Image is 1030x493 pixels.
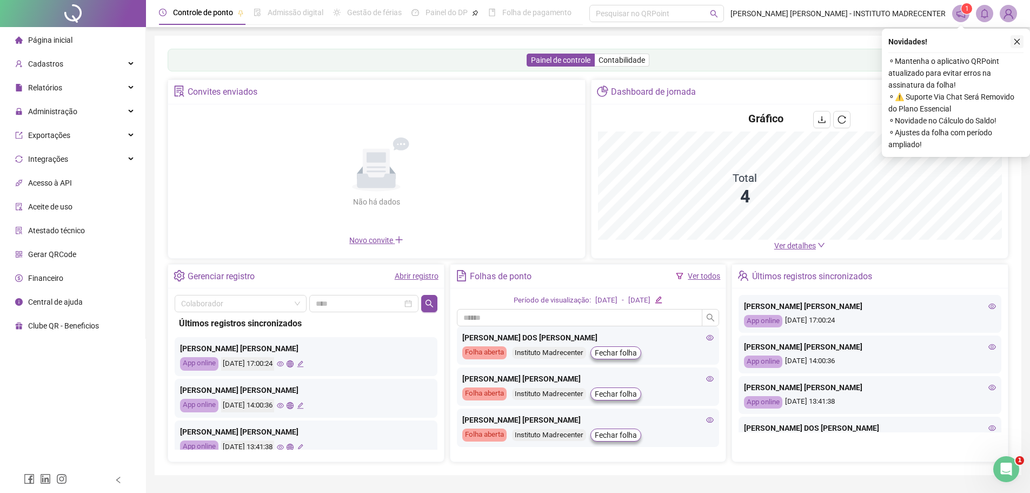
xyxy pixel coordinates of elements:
div: [PERSON_NAME] [PERSON_NAME] [180,384,432,396]
span: 1 [965,5,969,12]
a: Ver todos [688,272,720,280]
span: search [706,313,715,322]
span: bell [980,9,989,18]
span: plus [395,235,403,244]
span: 1 [1015,456,1024,465]
div: App online [744,356,782,368]
span: down [818,241,825,249]
div: - [622,295,624,306]
span: eye [988,424,996,432]
div: [PERSON_NAME] [PERSON_NAME] [180,426,432,438]
span: eye [706,334,714,341]
span: Controle de ponto [173,8,233,17]
span: ⚬ Mantenha o aplicativo QRPoint atualizado para evitar erros na assinatura da folha! [888,55,1024,91]
span: instagram [56,474,67,484]
div: Folha aberta [462,387,507,400]
span: Financeiro [28,274,63,282]
span: export [15,132,23,139]
div: App online [180,357,218,371]
div: [DATE] 13:41:38 [744,396,996,409]
span: left [115,476,122,484]
span: close [1013,38,1021,45]
div: [PERSON_NAME] [PERSON_NAME] [180,343,432,354]
button: Fechar folha [590,429,641,442]
span: Exportações [28,131,70,140]
span: team [737,270,749,281]
span: Relatórios [28,83,62,92]
a: Ver detalhes down [774,241,825,250]
span: global [287,444,294,451]
span: Acesso à API [28,179,72,187]
iframe: Intercom live chat [993,456,1019,482]
div: [PERSON_NAME] [PERSON_NAME] [744,382,996,393]
button: Fechar folha [590,387,641,400]
div: Período de visualização: [514,295,591,306]
div: [DATE] 17:00:24 [221,357,274,371]
span: ⚬ ⚠️ Suporte Via Chat Será Removido do Plano Essencial [888,91,1024,115]
div: Instituto Madrecenter [512,429,586,442]
div: [PERSON_NAME] [PERSON_NAME] [462,373,714,385]
span: book [488,9,496,16]
span: dollar [15,274,23,282]
div: Dashboard de jornada [611,83,696,101]
div: App online [180,399,218,412]
a: Abrir registro [395,272,438,280]
div: Folha aberta [462,346,507,359]
span: file-text [456,270,467,281]
span: linkedin [40,474,51,484]
span: Integrações [28,155,68,163]
span: solution [174,86,185,97]
span: Painel de controle [531,56,590,64]
span: eye [988,303,996,310]
span: dashboard [411,9,419,16]
div: [PERSON_NAME] [PERSON_NAME] [462,414,714,426]
div: Instituto Madrecenter [512,388,586,400]
span: pushpin [472,10,479,16]
span: download [818,115,826,124]
span: edit [297,360,304,367]
span: Aceite de uso [28,202,72,211]
span: setting [174,270,185,281]
div: App online [744,315,782,327]
span: file [15,84,23,91]
span: Fechar folha [595,388,637,400]
span: file-done [254,9,261,16]
div: [DATE] 13:41:38 [221,441,274,454]
span: notification [956,9,966,18]
span: ⚬ Novidade no Cálculo do Saldo! [888,115,1024,127]
span: ⚬ Ajustes da folha com período ampliado! [888,127,1024,150]
span: sync [15,155,23,163]
div: Instituto Madrecenter [512,347,586,359]
div: [PERSON_NAME] DOS [PERSON_NAME] [462,332,714,344]
div: Folha aberta [462,429,507,442]
span: [PERSON_NAME] [PERSON_NAME] - INSTITUTO MADRECENTER [730,8,946,19]
span: Novo convite [349,236,403,245]
div: Folhas de ponto [470,267,531,286]
button: Fechar folha [590,346,641,359]
span: global [287,402,294,409]
span: sun [333,9,341,16]
span: audit [15,203,23,211]
span: edit [297,444,304,451]
span: qrcode [15,251,23,258]
div: App online [744,396,782,409]
span: eye [277,360,284,367]
span: Página inicial [28,36,72,44]
span: search [710,10,718,18]
span: Gerar QRCode [28,250,76,259]
div: Convites enviados [188,83,257,101]
span: lock [15,108,23,115]
span: eye [706,416,714,424]
span: reload [838,115,846,124]
span: facebook [24,474,35,484]
div: App online [180,441,218,454]
div: Não há dados [327,196,426,208]
div: [PERSON_NAME] DOS [PERSON_NAME] [744,422,996,434]
div: [DATE] 14:00:36 [744,356,996,368]
span: Clube QR - Beneficios [28,321,99,330]
div: [DATE] 14:00:36 [221,399,274,412]
div: [DATE] [595,295,617,306]
span: Contabilidade [599,56,645,64]
div: [DATE] [628,295,650,306]
span: Cadastros [28,60,63,68]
